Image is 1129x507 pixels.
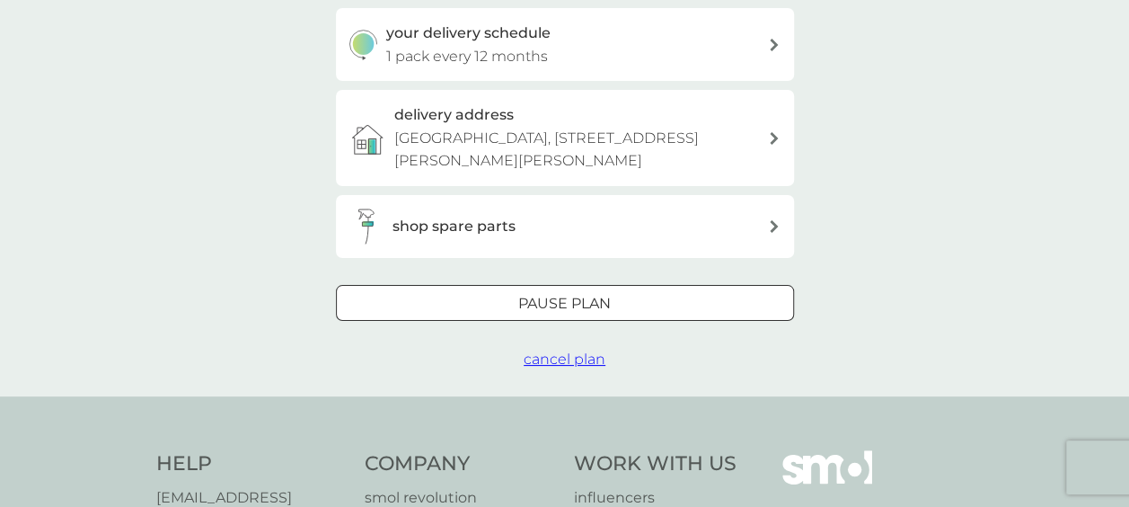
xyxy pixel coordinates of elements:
h3: shop spare parts [393,215,516,238]
h4: Company [365,450,556,478]
a: delivery address[GEOGRAPHIC_DATA], [STREET_ADDRESS][PERSON_NAME][PERSON_NAME] [336,90,794,186]
button: Pause plan [336,285,794,321]
h3: your delivery schedule [386,22,551,45]
h4: Work With Us [574,450,736,478]
h4: Help [156,450,348,478]
p: 1 pack every 12 months [386,45,548,68]
button: cancel plan [524,348,605,371]
h3: delivery address [394,103,514,127]
button: your delivery schedule1 pack every 12 months [336,8,794,81]
span: cancel plan [524,351,605,368]
p: [GEOGRAPHIC_DATA], [STREET_ADDRESS][PERSON_NAME][PERSON_NAME] [394,127,768,173]
p: Pause plan [518,292,611,316]
button: shop spare parts [336,195,794,258]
